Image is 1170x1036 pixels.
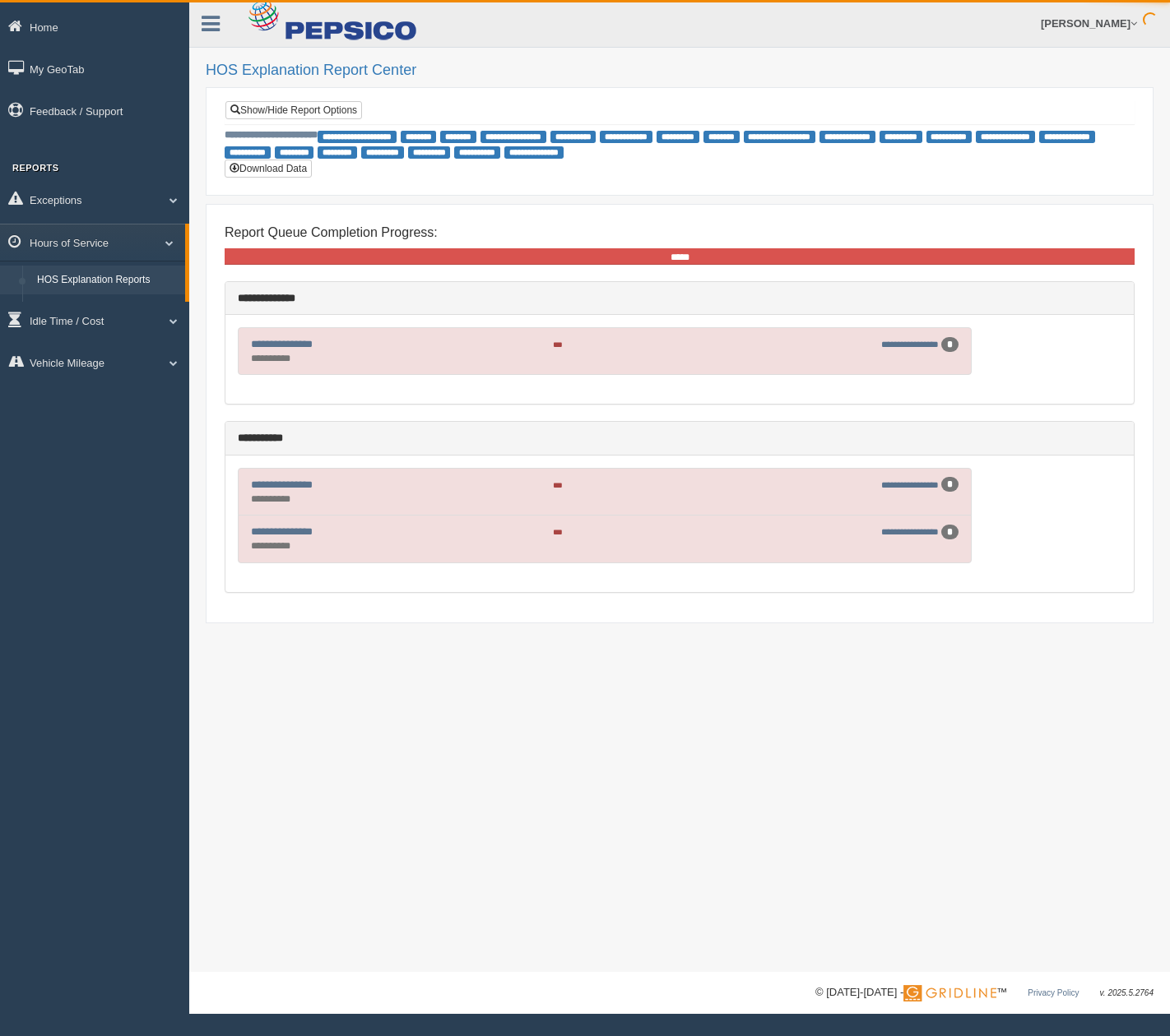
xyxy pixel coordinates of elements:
a: HOS Violation Audit Reports [30,294,185,324]
h4: Report Queue Completion Progress: [225,225,1135,240]
span: v. 2025.5.2764 [1100,988,1154,997]
h2: HOS Explanation Report Center [206,62,1154,79]
div: © [DATE]-[DATE] - ™ [815,984,1154,1001]
button: Download Data [225,160,312,178]
img: Gridline [903,985,996,1001]
a: Privacy Policy [1028,988,1079,997]
a: HOS Explanation Reports [30,266,185,295]
a: Show/Hide Report Options [225,101,362,119]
